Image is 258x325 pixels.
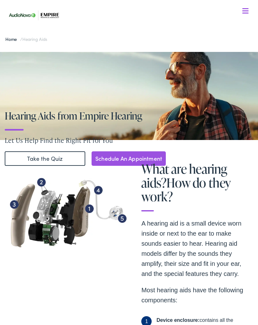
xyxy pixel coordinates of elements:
a: Schedule An Appointment [92,151,166,166]
img: Disagram showing parts of a hearing aid used by Empire Hearing in New York. [5,166,129,260]
p: A hearing aid is a small device worn inside or next to the ear to make sounds easier to hear. Hea... [141,218,253,279]
h1: Hearing Aids from Empire Hearing [5,110,258,121]
p: Let Us Help Find the Right Fit for You [5,136,258,145]
a: What We Offer [10,25,253,45]
a: Take the Quiz [5,151,85,166]
span: / [5,36,47,42]
h2: What are hearing aids? How do they work? [141,162,253,211]
p: Most hearing aids have the following components: [141,285,253,305]
span: Hearing Aids [22,36,47,42]
b: Device enclosure: [156,317,199,323]
a: Home [5,36,20,42]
